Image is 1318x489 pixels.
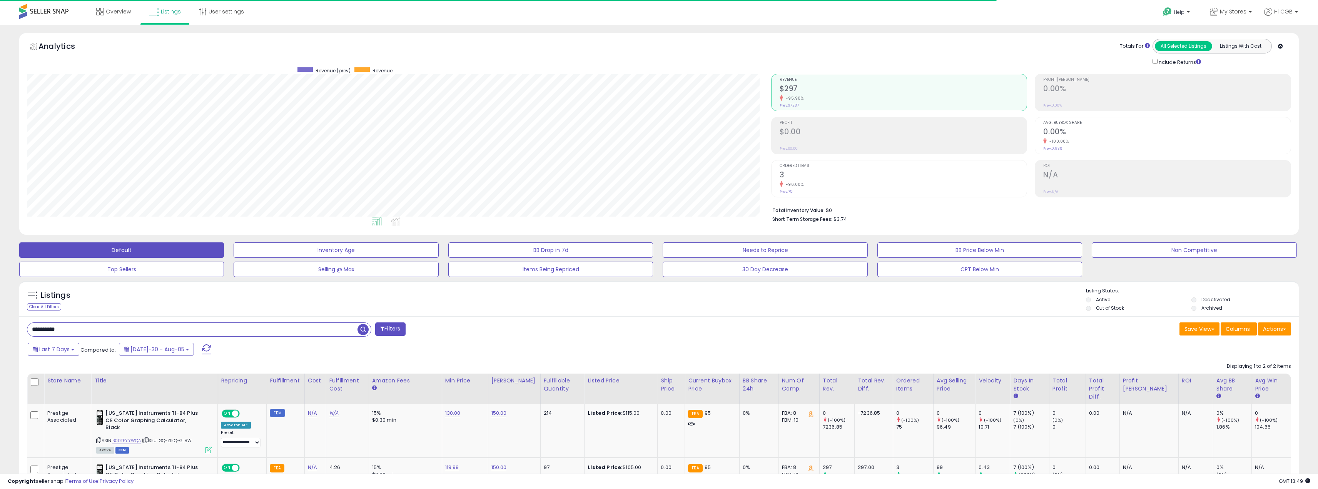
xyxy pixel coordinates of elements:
[1255,393,1260,400] small: Avg Win Price.
[19,242,224,258] button: Default
[308,409,317,417] a: N/A
[663,262,867,277] button: 30 Day Decrease
[491,464,507,471] a: 150.00
[1043,164,1291,168] span: ROI
[896,410,933,417] div: 0
[1120,43,1150,50] div: Totals For
[877,242,1082,258] button: BB Price Below Min
[1043,146,1062,151] small: Prev: 0.93%
[1043,103,1062,108] small: Prev: 0.00%
[937,377,972,393] div: Avg Selling Price
[1174,9,1184,15] span: Help
[1255,410,1291,417] div: 0
[1155,41,1212,51] button: All Selected Listings
[828,417,845,423] small: (-100%)
[1216,410,1251,417] div: 0%
[105,410,199,433] b: [US_STATE] Instruments TI-84 Plus CE Color Graphing Calculator, Black
[823,410,854,417] div: 0
[1123,377,1175,393] div: Profit [PERSON_NAME]
[223,465,232,471] span: ON
[1047,139,1069,144] small: -100.00%
[27,303,61,310] div: Clear All Filters
[1163,7,1172,17] i: Get Help
[743,464,773,471] div: 0%
[329,409,339,417] a: N/A
[47,410,85,424] div: Prestige Associated
[780,164,1027,168] span: Ordered Items
[588,410,651,417] div: $115.00
[588,377,654,385] div: Listed Price
[979,410,1010,417] div: 0
[221,377,263,385] div: Repricing
[161,8,181,15] span: Listings
[896,424,933,431] div: 75
[445,377,485,385] div: Min Price
[47,464,85,478] div: Prestige Associated
[1255,464,1285,471] div: N/A
[823,464,854,471] div: 297
[1227,363,1291,370] div: Displaying 1 to 2 of 2 items
[780,170,1027,181] h2: 3
[8,478,134,485] div: seller snap | |
[1260,417,1278,423] small: (-100%)
[1212,41,1269,51] button: Listings With Cost
[544,464,579,471] div: 97
[937,410,975,417] div: 0
[783,182,804,187] small: -96.00%
[979,377,1007,385] div: Velocity
[372,410,436,417] div: 15%
[1096,296,1110,303] label: Active
[858,464,887,471] div: 297.00
[1013,424,1049,431] div: 7 (100%)
[270,464,284,472] small: FBA
[1255,424,1291,431] div: 104.65
[1019,472,1036,478] small: (600%)
[491,409,507,417] a: 150.00
[223,411,232,417] span: ON
[1043,127,1291,138] h2: 0.00%
[896,464,933,471] div: 3
[1052,464,1086,471] div: 0
[823,377,851,393] div: Total Rev.
[8,477,36,485] strong: Copyright
[588,409,623,417] b: Listed Price:
[661,464,679,471] div: 0.00
[1220,8,1246,15] span: My Stores
[1052,472,1063,478] small: (0%)
[239,465,251,471] span: OFF
[1092,242,1296,258] button: Non Competitive
[1123,410,1173,417] div: N/A
[38,41,90,53] h5: Analytics
[780,103,799,108] small: Prev: $7,237
[1013,417,1024,423] small: (0%)
[877,262,1082,277] button: CPT Below Min
[782,377,816,393] div: Num of Comp.
[308,464,317,471] a: N/A
[270,409,285,417] small: FBM
[1221,322,1257,335] button: Columns
[780,121,1027,125] span: Profit
[1258,322,1291,335] button: Actions
[221,422,251,429] div: Amazon AI *
[1216,464,1251,471] div: 0%
[688,464,702,472] small: FBA
[823,424,854,431] div: 7236.85
[1179,322,1219,335] button: Save View
[782,417,814,424] div: FBM: 10
[1123,464,1173,471] div: N/A
[1043,189,1058,194] small: Prev: N/A
[448,242,653,258] button: BB Drop in 7d
[782,464,814,471] div: FBA: 8
[234,262,438,277] button: Selling @ Max
[372,471,436,478] div: $0.30 min
[142,437,192,444] span: | SKU: GQ-Z1KQ-GL8W
[544,377,581,393] div: Fulfillable Quantity
[316,67,351,74] span: Revenue (prev)
[19,262,224,277] button: Top Sellers
[780,127,1027,138] h2: $0.00
[1013,393,1018,400] small: Days In Stock.
[270,377,301,385] div: Fulfillment
[772,205,1285,214] li: $0
[661,410,679,417] div: 0.00
[94,377,214,385] div: Title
